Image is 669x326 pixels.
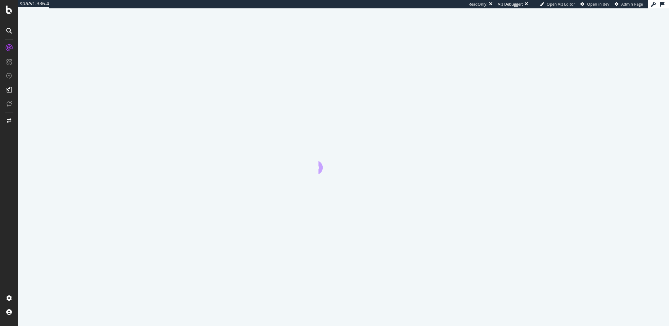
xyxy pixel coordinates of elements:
[587,1,609,7] span: Open in dev
[615,1,643,7] a: Admin Page
[540,1,575,7] a: Open Viz Editor
[580,1,609,7] a: Open in dev
[621,1,643,7] span: Admin Page
[498,1,523,7] div: Viz Debugger:
[318,149,369,174] div: animation
[547,1,575,7] span: Open Viz Editor
[469,1,487,7] div: ReadOnly:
